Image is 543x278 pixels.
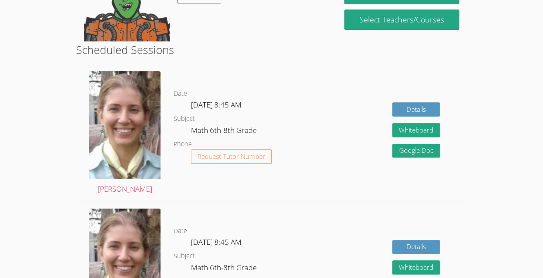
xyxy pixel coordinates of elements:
dt: Subject [174,251,195,262]
a: Details [392,240,440,254]
dd: Math 6th-8th Grade [191,262,258,276]
dt: Date [174,226,187,237]
span: [DATE] 8:45 AM [191,237,241,247]
a: Google Doc [392,144,440,158]
h2: Scheduled Sessions [76,41,467,58]
dt: Date [174,88,187,99]
button: Request Tutor Number [191,149,272,164]
span: Request Tutor Number [197,153,265,160]
a: Select Teachers/Courses [344,9,459,30]
a: Details [392,102,440,117]
span: [DATE] 8:45 AM [191,100,241,110]
img: Screenshot%202024-09-06%20202226%20-%20Cropped.png [89,71,161,179]
dd: Math 6th-8th Grade [191,124,258,139]
dt: Phone [174,139,192,150]
a: [PERSON_NAME] [89,71,161,195]
button: Whiteboard [392,260,440,275]
dt: Subject [174,114,195,124]
button: Whiteboard [392,123,440,137]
